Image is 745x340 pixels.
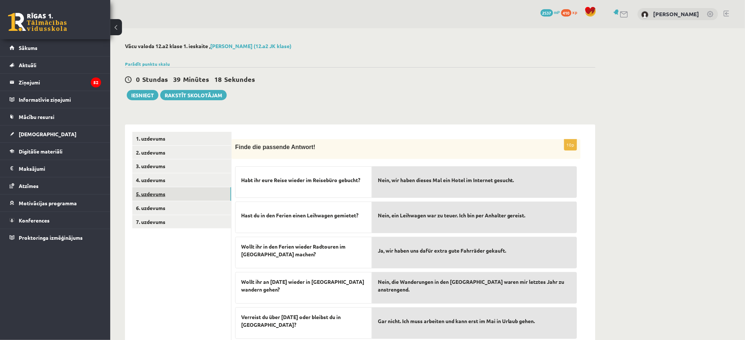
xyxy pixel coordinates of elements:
[19,182,39,189] span: Atzīmes
[10,39,101,56] a: Sākums
[210,43,291,49] a: [PERSON_NAME] (12.a2 JK klase)
[235,144,315,150] span: Finde die passende Antwort!
[19,113,54,120] span: Mācību resursi
[241,211,358,219] span: Hast du in den Ferien einen Leihwagen gemietet?
[19,44,37,51] span: Sākums
[132,187,231,201] a: 5. uzdevums
[19,131,76,137] span: [DEMOGRAPHIC_DATA]
[10,229,101,246] a: Proktoringa izmēģinājums
[10,74,101,91] a: Ziņojumi52
[19,62,36,68] span: Aktuāli
[19,148,62,155] span: Digitālie materiāli
[10,177,101,194] a: Atzīmes
[378,176,514,184] span: Nein, wir haben dieses Mal ein Hotel im Internet gesucht.
[10,108,101,125] a: Mācību resursi
[241,313,366,329] span: Verreist du über [DATE] oder bleibst du in [GEOGRAPHIC_DATA]?
[10,91,101,108] a: Informatīvie ziņojumi
[19,200,77,206] span: Motivācijas programma
[10,57,101,73] a: Aktuāli
[561,9,572,17] span: 410
[653,10,699,18] a: [PERSON_NAME]
[132,173,231,187] a: 4. uzdevums
[10,212,101,229] a: Konferences
[541,9,560,15] a: 2537 mP
[142,75,168,83] span: Stundas
[10,143,101,160] a: Digitālie materiāli
[554,9,560,15] span: mP
[573,9,577,15] span: xp
[132,201,231,215] a: 6. uzdevums
[214,75,222,83] span: 18
[125,43,595,49] h2: Vācu valoda 12.a2 klase 1. ieskaite ,
[8,13,67,31] a: Rīgas 1. Tālmācības vidusskola
[378,317,535,325] span: Gar nicht. Ich muss arbeiten und kann erst im Mai in Urlaub gehen.
[241,278,366,293] span: Wollt ihr an [DATE] wieder in [GEOGRAPHIC_DATA] wandern gehen?
[19,234,83,241] span: Proktoringa izmēģinājums
[19,217,50,224] span: Konferences
[127,90,158,100] button: Iesniegt
[224,75,255,83] span: Sekundes
[173,75,180,83] span: 39
[10,195,101,211] a: Motivācijas programma
[378,247,506,254] span: Ja, wir haben uns dafür extra gute Fahrräder gekauft.
[125,61,170,67] a: Parādīt punktu skalu
[19,91,101,108] legend: Informatīvie ziņojumi
[541,9,553,17] span: 2537
[132,132,231,145] a: 1. uzdevums
[136,75,140,83] span: 0
[10,160,101,177] a: Maksājumi
[564,139,577,151] p: 10p
[91,77,101,87] i: 52
[378,278,571,293] span: Nein, die Wanderungen in den [GEOGRAPHIC_DATA] waren mir letztes Jahr zu anstrengend.
[378,211,526,219] span: Nein, ein Leihwagen war zu teuer. Ich bin per Anhalter gereist.
[132,215,231,229] a: 7. uzdevums
[10,126,101,142] a: [DEMOGRAPHIC_DATA]
[132,146,231,159] a: 2. uzdevums
[241,243,366,258] span: Wollt ihr in den Ferien wieder Radtouren im [GEOGRAPHIC_DATA] machen?
[19,74,101,91] legend: Ziņojumi
[641,11,649,18] img: Elizabete Anna Trenmore
[132,159,231,173] a: 3. uzdevums
[241,176,360,184] span: Habt ihr eure Reise wieder im Reisebüro gebucht?
[561,9,581,15] a: 410 xp
[160,90,227,100] a: Rakstīt skolotājam
[19,160,101,177] legend: Maksājumi
[183,75,209,83] span: Minūtes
